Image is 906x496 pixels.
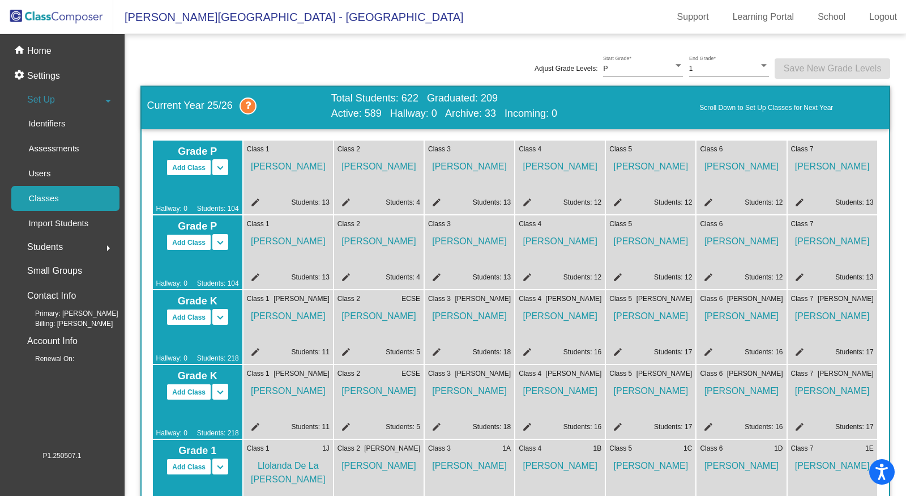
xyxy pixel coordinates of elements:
span: 1D [774,443,783,453]
span: Grade K [156,294,239,309]
mat-icon: edit [700,347,713,361]
mat-icon: edit [428,422,442,435]
span: [PERSON_NAME] [519,229,601,248]
mat-icon: edit [791,197,805,211]
a: Students: 12 [563,198,601,206]
mat-icon: edit [247,197,260,211]
mat-icon: edit [609,272,623,286]
a: Students: 18 [473,423,511,431]
span: [PERSON_NAME] [818,294,874,304]
a: Learning Portal [724,8,804,26]
span: Class 3 [428,294,451,304]
span: Class 4 [519,368,541,379]
mat-icon: edit [247,422,260,435]
mat-icon: edit [519,272,532,286]
span: Class 7 [791,144,814,154]
span: Class 7 [791,219,814,229]
p: Account Info [27,333,78,349]
mat-icon: edit [609,422,623,435]
span: [PERSON_NAME][GEOGRAPHIC_DATA] - [GEOGRAPHIC_DATA] [113,8,464,26]
span: [PERSON_NAME] [818,368,874,379]
span: 1J [322,443,330,453]
a: Students: 11 [291,348,329,356]
span: [PERSON_NAME] [700,154,783,173]
a: Students: 13 [835,198,873,206]
mat-icon: edit [609,347,623,361]
span: [PERSON_NAME] [519,379,601,398]
span: [PERSON_NAME] [455,294,511,304]
span: Grade 1 [156,443,239,459]
mat-icon: edit [609,197,623,211]
mat-icon: keyboard_arrow_down [213,161,227,175]
a: Support [668,8,718,26]
mat-icon: edit [700,197,713,211]
span: Class 4 [519,294,541,304]
a: Students: 13 [291,198,329,206]
span: [PERSON_NAME] [700,229,783,248]
a: Students: 5 [386,423,420,431]
span: Current Year 25/26 [147,97,331,115]
span: Hallway: 0 [156,353,187,363]
span: Renewal On: [17,354,74,364]
span: [PERSON_NAME] [364,443,420,453]
span: Billing: [PERSON_NAME] [17,319,113,329]
a: Students: 12 [745,198,783,206]
span: 1 [689,65,693,73]
span: [PERSON_NAME] [519,154,601,173]
a: Students: 16 [563,348,601,356]
a: Students: 13 [291,273,329,281]
a: Students: 13 [473,273,511,281]
span: Class 2 [337,144,360,154]
span: Class 5 [609,443,632,453]
span: [PERSON_NAME] [609,453,692,473]
span: [PERSON_NAME] [609,304,692,323]
span: [PERSON_NAME] [700,304,783,323]
mat-icon: edit [519,422,532,435]
p: Import Students [28,217,88,230]
mat-icon: edit [337,272,351,286]
a: Students: 16 [745,423,783,431]
span: Class 1 [247,294,270,304]
span: Primary: [PERSON_NAME] [17,308,118,319]
p: Users [28,167,50,180]
span: Class 3 [428,219,451,229]
span: Class 2 [337,443,360,453]
a: Students: 17 [835,423,873,431]
span: [PERSON_NAME] [546,368,602,379]
span: 1E [865,443,874,453]
span: [PERSON_NAME] [546,294,602,304]
span: Class 2 [337,368,360,379]
span: Hallway: 0 [156,428,187,438]
span: [PERSON_NAME] [791,229,874,248]
a: Students: 16 [745,348,783,356]
span: ECSE [401,368,420,379]
span: Students [27,239,63,255]
p: Contact Info [27,288,76,304]
span: [PERSON_NAME] [519,453,601,473]
mat-icon: settings [14,69,27,83]
span: Class 6 [700,294,723,304]
p: Classes [28,192,58,205]
mat-icon: edit [791,347,805,361]
span: Class 6 [700,219,723,229]
a: Students: 5 [386,348,420,356]
span: [PERSON_NAME] [609,379,692,398]
a: Students: 11 [291,423,329,431]
span: [PERSON_NAME] [337,229,420,248]
span: Class 5 [609,368,632,379]
span: [PERSON_NAME] [428,379,511,398]
span: Grade K [156,368,239,384]
span: [PERSON_NAME] [247,154,330,173]
mat-icon: edit [337,347,351,361]
mat-icon: keyboard_arrow_down [213,460,227,474]
mat-icon: edit [247,272,260,286]
a: Students: 16 [563,423,601,431]
a: School [809,8,854,26]
span: Save New Grade Levels [784,63,882,73]
span: Active: 589 Hallway: 0 Archive: 33 Incoming: 0 [331,108,557,120]
span: Students: 104 [197,278,239,289]
span: [PERSON_NAME] [455,368,511,379]
span: Class 6 [700,368,723,379]
span: Class 1 [247,368,270,379]
p: Settings [27,69,60,83]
